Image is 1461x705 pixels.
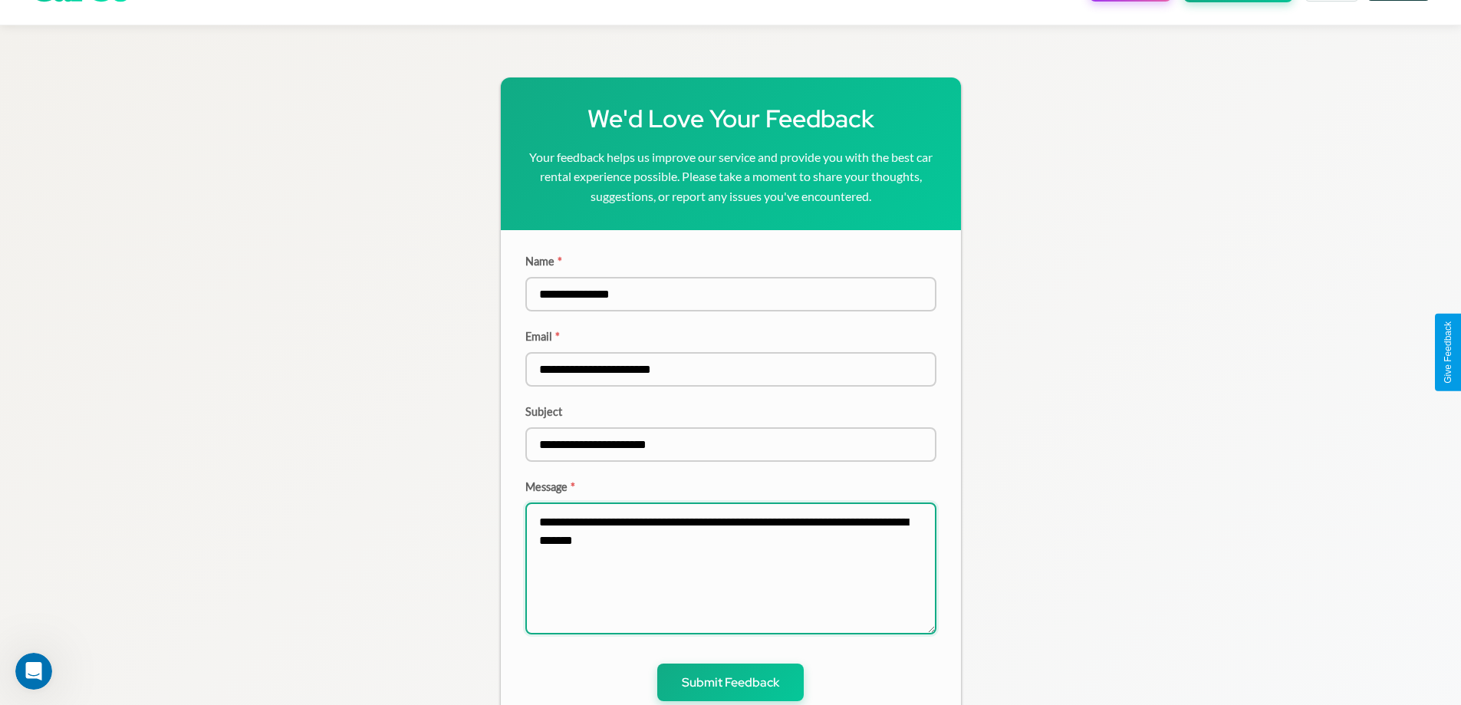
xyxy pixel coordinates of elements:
[1443,321,1453,384] div: Give Feedback
[525,147,936,206] p: Your feedback helps us improve our service and provide you with the best car rental experience po...
[15,653,52,690] iframe: Intercom live chat
[525,405,936,418] label: Subject
[525,255,936,268] label: Name
[525,480,936,493] label: Message
[525,330,936,343] label: Email
[525,102,936,135] h1: We'd Love Your Feedback
[657,664,804,701] button: Submit Feedback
